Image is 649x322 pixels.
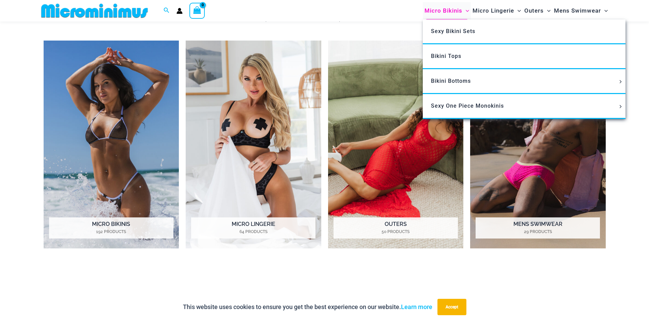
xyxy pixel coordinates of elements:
[431,78,471,84] span: Bikini Bottoms
[473,2,514,19] span: Micro Lingerie
[514,2,521,19] span: Menu Toggle
[524,2,544,19] span: Outers
[334,229,458,235] mark: 50 Products
[470,41,606,249] img: Mens Swimwear
[423,2,471,19] a: Micro BikinisMenu ToggleMenu Toggle
[431,53,461,59] span: Bikini Tops
[424,2,462,19] span: Micro Bikinis
[334,217,458,239] h2: Outers
[183,302,432,312] p: This website uses cookies to ensure you get the best experience on our website.
[476,229,600,235] mark: 29 Products
[423,44,625,69] a: Bikini Tops
[552,2,609,19] a: Mens SwimwearMenu ToggleMenu Toggle
[422,1,611,20] nav: Site Navigation
[544,2,551,19] span: Menu Toggle
[176,8,183,14] a: Account icon link
[49,217,173,239] h2: Micro Bikinis
[476,217,600,239] h2: Mens Swimwear
[328,41,464,249] img: Outers
[186,41,321,249] img: Micro Lingerie
[38,3,151,18] img: MM SHOP LOGO FLAT
[471,2,523,19] a: Micro LingerieMenu ToggleMenu Toggle
[44,41,179,249] img: Micro Bikinis
[437,299,466,315] button: Accept
[191,217,315,239] h2: Micro Lingerie
[423,94,625,119] a: Sexy One Piece MonokinisMenu ToggleMenu Toggle
[49,229,173,235] mark: 192 Products
[431,28,475,34] span: Sexy Bikini Sets
[164,6,170,15] a: Search icon link
[523,2,552,19] a: OutersMenu ToggleMenu Toggle
[44,266,606,318] iframe: TrustedSite Certified
[186,41,321,249] a: Visit product category Micro Lingerie
[431,103,504,109] span: Sexy One Piece Monokinis
[401,303,432,310] a: Learn more
[191,229,315,235] mark: 64 Products
[617,105,624,108] span: Menu Toggle
[617,80,624,83] span: Menu Toggle
[554,2,601,19] span: Mens Swimwear
[328,41,464,249] a: Visit product category Outers
[470,41,606,249] a: Visit product category Mens Swimwear
[189,3,205,18] a: View Shopping Cart, empty
[601,2,608,19] span: Menu Toggle
[44,41,179,249] a: Visit product category Micro Bikinis
[462,2,469,19] span: Menu Toggle
[423,69,625,94] a: Bikini BottomsMenu ToggleMenu Toggle
[423,19,625,44] a: Sexy Bikini Sets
